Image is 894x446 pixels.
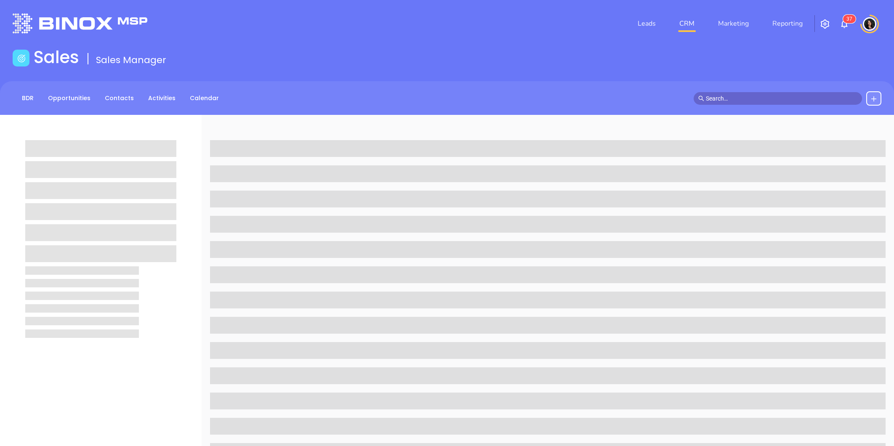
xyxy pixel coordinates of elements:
img: iconNotification [839,19,849,29]
span: search [698,96,704,101]
span: Sales Manager [96,53,166,66]
h1: Sales [34,47,79,67]
a: Opportunities [43,91,96,105]
input: Search… [706,94,857,103]
a: Calendar [185,91,224,105]
a: Marketing [715,15,752,32]
img: logo [13,13,147,33]
span: 7 [849,16,852,22]
span: 3 [846,16,849,22]
img: user [863,17,876,31]
a: CRM [676,15,698,32]
a: Leads [634,15,659,32]
a: Contacts [100,91,139,105]
img: iconSetting [820,19,830,29]
a: Activities [143,91,181,105]
a: Reporting [769,15,806,32]
a: BDR [17,91,39,105]
sup: 37 [843,15,856,23]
